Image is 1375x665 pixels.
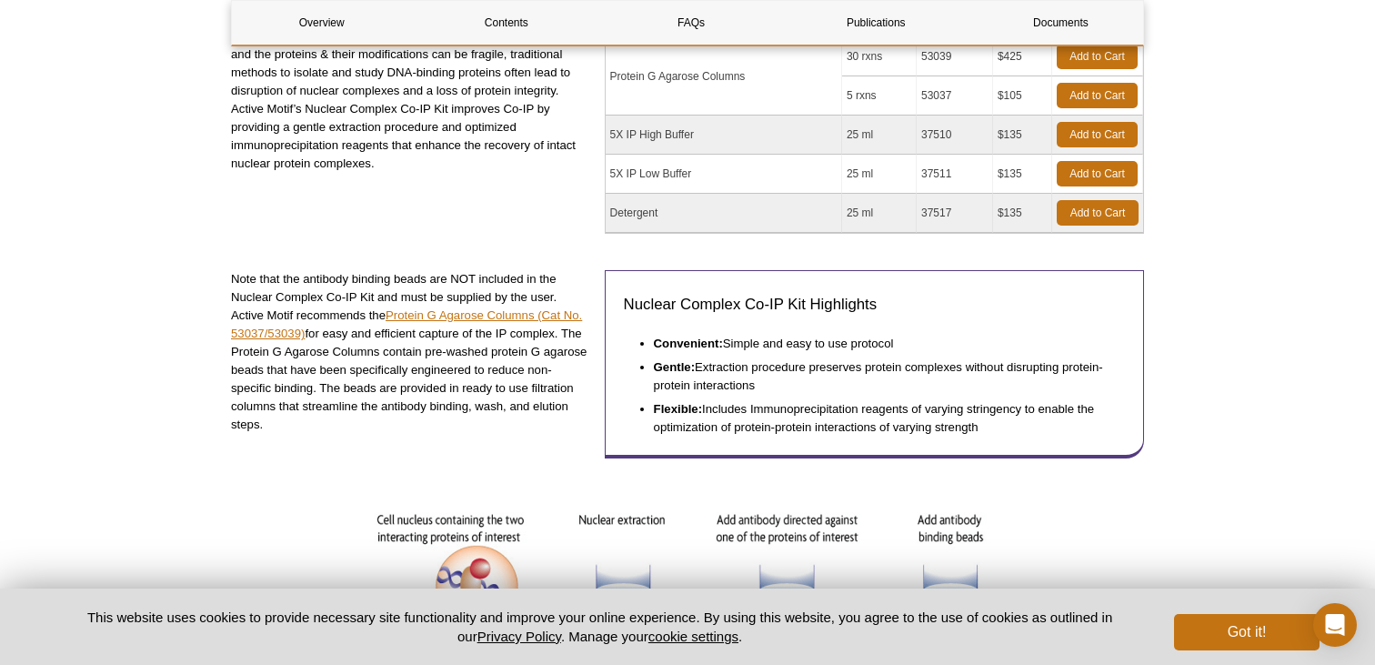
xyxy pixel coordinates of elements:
[624,294,1125,316] h3: Nuclear Complex Co-IP Kit Highlights
[654,395,1108,437] li: Includes Immunoprecipitation reagents of varying stringency to enable the optimization of protein...
[1057,122,1138,147] a: Add to Cart
[417,1,596,45] a: Contents
[917,76,993,116] td: 53037
[601,1,780,45] a: FAQs
[1057,83,1138,108] a: Add to Cart
[917,155,993,194] td: 37511
[477,629,561,644] a: Privacy Policy
[1313,603,1357,647] div: Open Intercom Messenger
[842,194,917,233] td: 25 ml
[232,1,411,45] a: Overview
[231,270,591,434] p: Note that the antibody binding beads are NOT included in the Nuclear Complex Co-IP Kit and must b...
[971,1,1150,45] a: Documents
[842,37,917,76] td: 30 rxns
[606,194,842,233] td: Detergent
[917,116,993,155] td: 37510
[993,37,1052,76] td: $425
[654,360,695,374] strong: Gentle:
[654,329,1108,353] li: Simple and easy to use protocol
[917,194,993,233] td: 37517
[917,37,993,76] td: 53039
[993,194,1052,233] td: $135
[842,76,917,116] td: 5 rxns
[842,116,917,155] td: 25 ml
[606,155,842,194] td: 5X IP Low Buffer
[993,155,1052,194] td: $135
[1174,614,1320,650] button: Got it!
[1057,200,1139,226] a: Add to Cart
[1057,161,1138,186] a: Add to Cart
[231,308,582,340] a: Protein G Agarose Columns (Cat No. 53037/53039)
[787,1,966,45] a: Publications
[654,402,703,416] strong: Flexible:
[606,116,842,155] td: 5X IP High Buffer
[648,629,738,644] button: cookie settings
[842,155,917,194] td: 25 ml
[993,76,1052,116] td: $105
[55,608,1144,646] p: This website uses cookies to provide necessary site functionality and improve your online experie...
[654,337,723,350] strong: Convenient:
[606,37,842,116] td: Protein G Agarose Columns
[1057,44,1138,69] a: Add to Cart
[993,116,1052,155] td: $135
[654,353,1108,395] li: Extraction procedure preserves protein complexes without disrupting protein-protein interactions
